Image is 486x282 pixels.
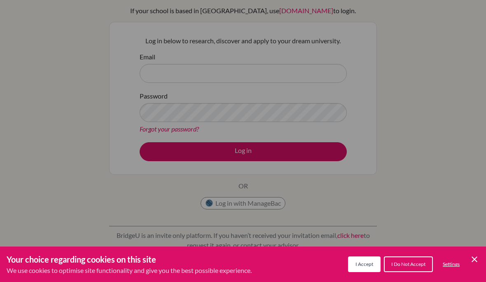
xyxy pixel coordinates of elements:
[443,261,460,267] span: Settings
[355,261,373,267] span: I Accept
[470,254,479,264] button: Save and close
[7,253,252,266] h3: Your choice regarding cookies on this site
[436,257,466,271] button: Settings
[7,266,252,275] p: We use cookies to optimise site functionality and give you the best possible experience.
[384,256,433,272] button: I Do Not Accept
[391,261,425,267] span: I Do Not Accept
[348,256,381,272] button: I Accept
